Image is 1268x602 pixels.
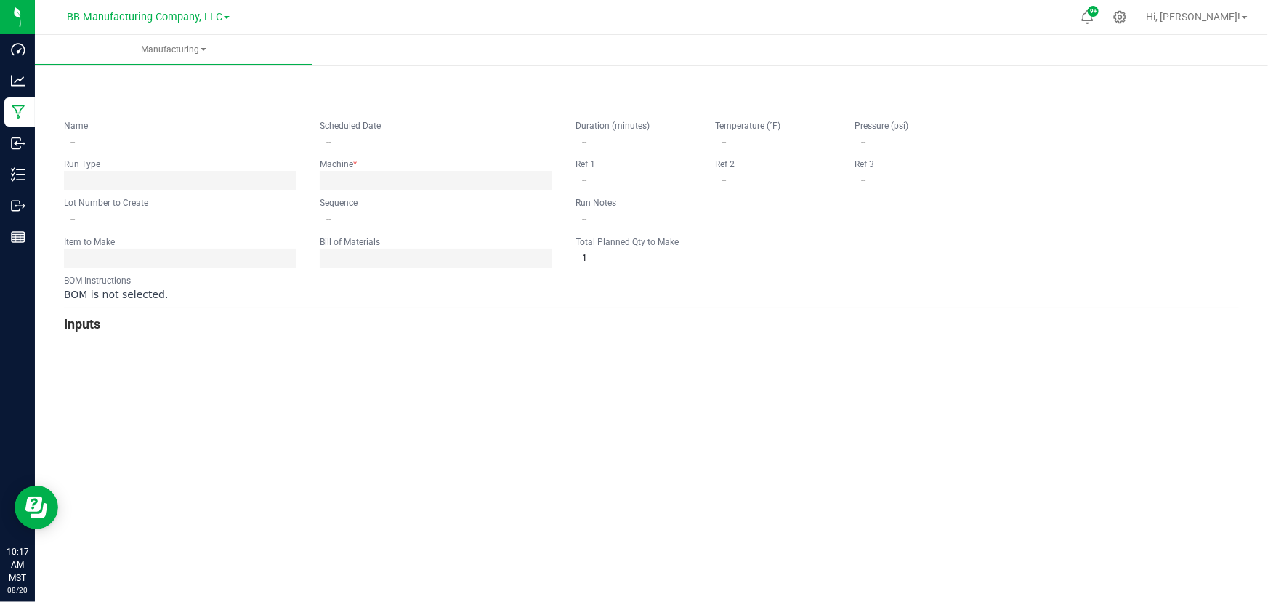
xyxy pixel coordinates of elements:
[576,159,595,169] kendo-label: Ref 1
[11,230,25,244] inline-svg: Reports
[320,198,358,208] kendo-label: Sequence
[11,167,25,182] inline-svg: Inventory
[576,198,616,208] kendo-label: Run Notes
[576,121,650,131] kendo-label: Duration (minutes)
[64,236,115,248] label: Item to Make
[64,314,1239,334] h3: Inputs
[7,585,28,595] p: 08/20
[320,121,381,131] kendo-label: Scheduled Date
[715,121,780,131] kendo-label: Temperature (°F)
[7,545,28,585] p: 10:17 AM MST
[320,159,357,169] kendo-label: Machine
[11,136,25,150] inline-svg: Inbound
[64,276,131,286] kendo-label: BOM Instructions
[15,486,58,529] iframe: Resource center
[320,236,380,248] label: Bill of Materials
[11,198,25,213] inline-svg: Outbound
[1111,10,1129,24] div: Manage settings
[67,11,222,23] span: BB Manufacturing Company, LLC
[11,42,25,57] inline-svg: Dashboard
[64,289,168,300] span: BOM is not selected.
[576,236,679,248] label: Total Planned Qty to Make
[1146,11,1240,23] span: Hi, [PERSON_NAME]!
[715,159,735,169] kendo-label: Ref 2
[1090,9,1097,15] span: 9+
[855,120,908,132] label: Pressure (psi)
[35,44,312,56] span: Manufacturing
[64,198,148,208] kendo-label: Lot Number to Create
[11,73,25,88] inline-svg: Analytics
[855,158,874,170] label: Ref 3
[64,159,100,169] kendo-label: Run Type
[64,121,88,131] kendo-label: Name
[35,35,312,65] a: Manufacturing
[11,105,25,119] inline-svg: Manufacturing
